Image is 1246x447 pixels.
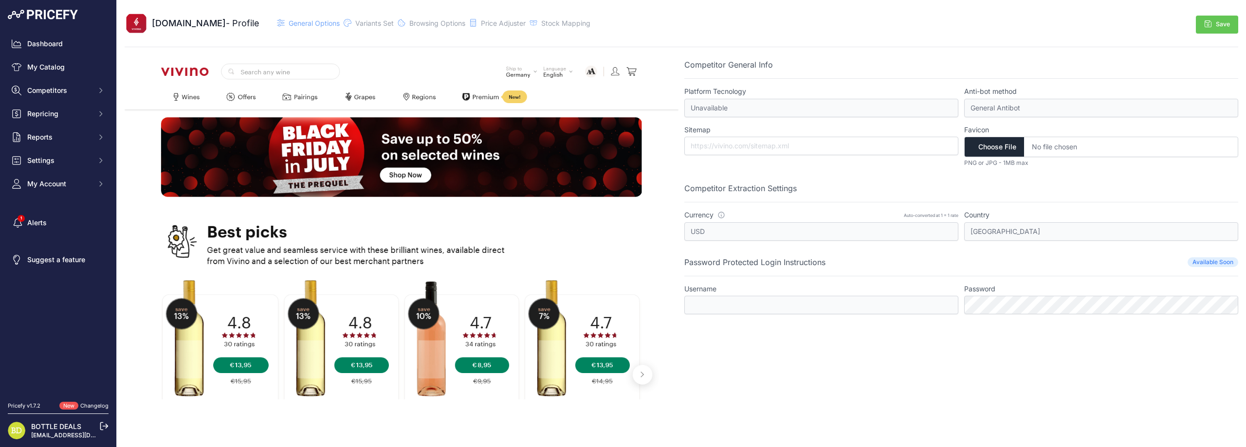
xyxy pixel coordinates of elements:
nav: Sidebar [8,35,109,390]
button: Reports [8,128,109,146]
a: My Catalog [8,58,109,76]
span: New [59,402,78,410]
p: Competitor Extraction Settings [684,182,1238,194]
input: https://vivino.com/sitemap.xml [684,137,958,155]
a: Alerts [8,214,109,232]
label: Password [964,284,1238,294]
span: Available Soon [1188,257,1238,267]
img: Screenshot vivino.com [125,59,678,399]
p: Competitor General Info [684,59,1238,71]
label: Username [684,284,958,294]
img: vivino.com.png [125,12,148,35]
a: BOTTLE DEALS [31,422,81,430]
a: Dashboard [8,35,109,53]
img: Pricefy Logo [8,10,78,19]
button: Repricing [8,105,109,123]
label: Currency [684,210,725,220]
span: Competitors [27,86,91,95]
p: Password Protected Login Instructions [684,256,825,268]
span: Reports [27,132,91,142]
label: Anti-bot method [964,87,1238,96]
a: Changelog [80,402,109,409]
label: Country [964,210,1238,220]
span: General Options [289,19,340,27]
a: Suggest a feature [8,251,109,268]
span: Settings [27,156,91,165]
span: [DOMAIN_NAME] [152,18,226,28]
span: Price Adjuster [481,19,526,27]
span: Repricing [27,109,91,119]
button: Save [1196,16,1238,34]
span: My Account [27,179,91,189]
button: My Account [8,175,109,193]
span: Variants Set [355,19,394,27]
label: Sitemap [684,125,958,135]
div: Pricefy v1.7.2 [8,402,40,410]
span: Stock Mapping [541,19,590,27]
span: Browsing Options [409,19,465,27]
label: Platform Tecnology [684,87,958,96]
button: Settings [8,152,109,169]
a: [EMAIL_ADDRESS][DOMAIN_NAME] [31,431,133,439]
div: Auto-converted at 1 = 1 rate [904,212,958,218]
div: - Profile [152,17,259,30]
button: Competitors [8,82,109,99]
p: PNG or JPG - 1MB max [964,159,1238,167]
label: Favicon [964,125,1238,135]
